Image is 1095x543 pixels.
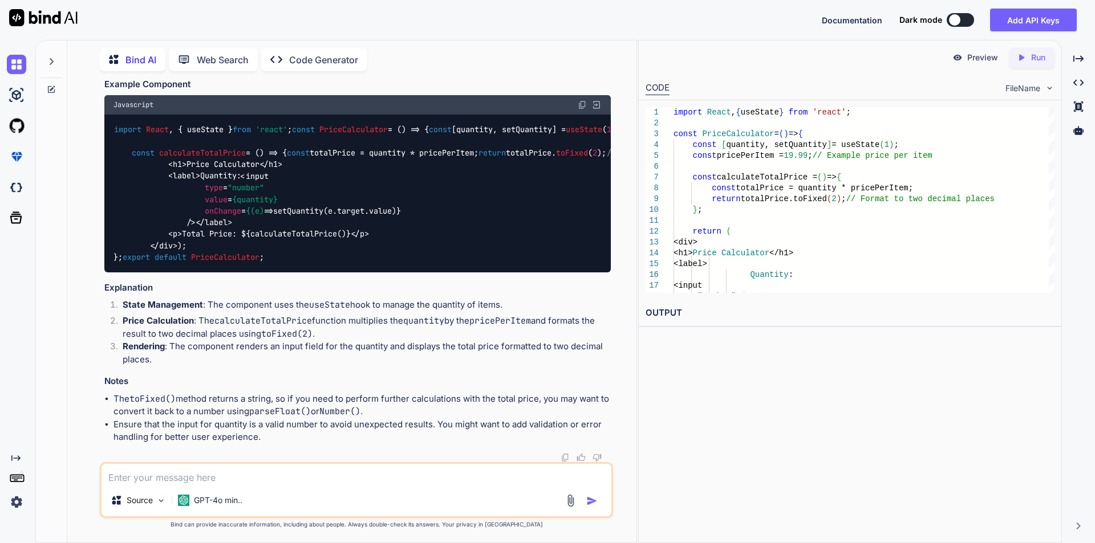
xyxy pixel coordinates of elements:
[736,183,913,193] span: totalPrice = quantity * pricePerItem;
[127,495,153,506] p: Source
[692,173,716,182] span: const
[469,315,531,326] code: pricePerItem
[712,183,736,193] span: const
[707,108,731,117] span: React
[832,194,836,203] span: 2
[129,393,176,405] code: toFixed()
[9,9,78,26] img: Bind AI
[712,194,740,203] span: return
[639,300,1061,326] h2: OUTPUT
[817,173,822,182] span: (
[309,299,350,311] code: useState
[113,148,812,251] span: Price Calculator Quantity: setQuantity(e.target.value)} /> Total Price: ${calculateTotalPrice()}
[7,147,26,166] img: premium
[879,140,884,149] span: (
[779,129,784,138] span: (
[736,108,740,117] span: {
[827,173,837,182] span: =>
[774,129,778,138] span: =
[726,140,826,149] span: quantity, setQuantity
[788,108,808,117] span: from
[228,182,264,193] span: "number"
[692,248,716,258] span: Price
[697,292,736,301] span: "number"
[214,315,312,326] code: calculateTotalPrice
[577,453,586,462] img: like
[191,252,259,263] span: PriceCalculator
[646,129,659,140] div: 3
[769,248,793,258] span: </h1>
[1005,83,1040,94] span: FileName
[123,340,611,366] p: : The component renders an input field for the quantity and displays the total price formatted to...
[822,173,826,182] span: )
[233,124,251,134] span: from
[123,315,194,326] strong: Price Calculation
[726,227,731,236] span: (
[249,406,311,417] code: parseFloat()
[123,252,150,263] span: export
[812,151,932,160] span: // Example price per item
[173,229,177,239] span: p
[113,100,153,109] span: Javascript
[784,129,788,138] span: )
[194,495,242,506] p: GPT-4o min..
[1045,83,1055,93] img: chevron down
[7,55,26,74] img: chat
[606,148,748,158] span: // Format to two decimal places
[150,240,177,251] span: </ >
[990,9,1077,31] button: Add API Keys
[114,124,141,134] span: import
[1031,52,1045,63] p: Run
[674,259,707,268] span: <label>
[125,53,156,67] p: Bind AI
[894,140,898,149] span: ;
[168,159,186,169] span: < >
[836,194,841,203] span: )
[429,124,452,134] span: const
[798,129,802,138] span: {
[822,14,882,26] button: Documentation
[952,52,963,63] img: preview
[7,492,26,512] img: settings
[292,124,315,134] span: const
[556,148,588,158] span: toFixed
[716,151,784,160] span: pricePerItem =
[246,206,264,216] span: {(e)
[7,85,26,105] img: ai-studio
[360,229,364,239] span: p
[269,159,278,169] span: h1
[674,238,697,247] span: <div>
[113,171,278,216] span: < = = = =>
[607,124,611,134] span: 1
[7,116,26,136] img: githubLight
[196,217,232,227] span: </ >
[259,159,282,169] span: </ >
[646,226,659,237] div: 12
[168,229,182,239] span: < >
[205,182,223,193] span: type
[721,248,769,258] span: Calculator
[827,194,832,203] span: (
[113,418,611,444] li: Ensure that the input for quantity is a valid number to avoid unexpected results. You might want ...
[156,496,166,505] img: Pick Models
[104,281,611,295] h3: Explanation
[646,140,659,150] div: 4
[740,108,778,117] span: useState
[674,292,697,301] span: type=
[173,171,196,181] span: label
[159,240,173,251] span: div
[692,227,721,236] span: return
[319,124,388,134] span: PriceCalculator
[255,124,287,134] span: 'react'
[646,172,659,183] div: 7
[351,229,369,239] span: </ >
[586,495,598,507] img: icon
[113,393,611,418] li: The method returns a string, so if you need to perform further calculations with the total price,...
[692,151,716,160] span: const
[123,315,611,340] p: : The function multiplies the by the and formats the result to two decimal places using .
[178,495,189,506] img: GPT-4o mini
[674,281,702,290] span: <input
[646,291,659,302] div: 18
[205,206,241,216] span: onChange
[674,248,693,258] span: <h1>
